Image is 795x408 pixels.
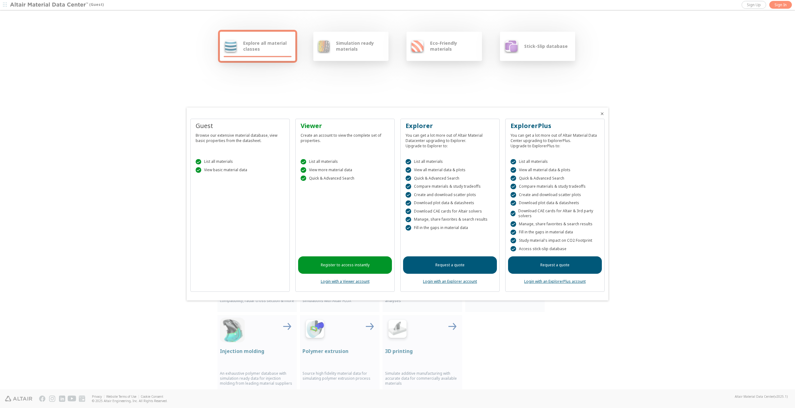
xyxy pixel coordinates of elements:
[511,121,599,130] div: ExplorerPlus
[511,230,599,235] div: Fill in the gaps in material data
[301,176,306,181] div: 
[423,279,477,284] a: Login with an Explorer account
[406,225,494,231] div: Fill in the gaps in material data
[600,111,605,116] button: Close
[511,192,599,198] div: Create and download scatter plots
[196,159,201,165] div: 
[511,238,599,243] div: Study material's impact on CO2 Footprint
[406,167,494,173] div: View all material data & plots
[406,209,494,214] div: Download CAE cards for Altair solvers
[301,159,306,165] div: 
[406,130,494,149] div: You can get a lot more out of Altair Material Datacenter upgrading to Explorer. Upgrade to Explor...
[511,200,599,206] div: Download plot data & datasheets
[508,256,602,274] a: Request a quote
[511,130,599,149] div: You can get a lot more out of Altair Material Data Center upgrading to ExplorerPlus. Upgrade to E...
[196,121,284,130] div: Guest
[511,159,599,165] div: List all materials
[511,200,516,206] div: 
[511,184,599,189] div: Compare materials & study tradeoffs
[301,176,389,181] div: Quick & Advanced Search
[301,130,389,143] div: Create an account to view the complete set of properties.
[511,221,599,227] div: Manage, share favorites & search results
[406,217,411,222] div: 
[511,246,599,252] div: Access stick-slip database
[321,279,370,284] a: Login with a Viewer account
[403,256,497,274] a: Request a quote
[196,130,284,143] div: Browse our extensive material database, view basic properties from the datasheet.
[301,121,389,130] div: Viewer
[511,159,516,165] div: 
[406,176,494,181] div: Quick & Advanced Search
[406,121,494,130] div: Explorer
[406,217,494,222] div: Manage, share favorites & search results
[301,167,306,173] div: 
[511,192,516,198] div: 
[511,184,516,189] div: 
[196,159,284,165] div: List all materials
[406,192,494,198] div: Create and download scatter plots
[406,176,411,181] div: 
[406,184,411,189] div: 
[406,184,494,189] div: Compare materials & study tradeoffs
[406,200,494,206] div: Download plot data & datasheets
[406,225,411,231] div: 
[511,209,599,218] div: Download CAE cards for Altair & 3rd party solvers
[511,221,516,227] div: 
[298,256,392,274] a: Register to access instantly
[511,230,516,235] div: 
[511,176,516,181] div: 
[524,279,586,284] a: Login with an ExplorerPlus account
[511,176,599,181] div: Quick & Advanced Search
[406,159,494,165] div: List all materials
[406,209,411,214] div: 
[406,192,411,198] div: 
[511,246,516,252] div: 
[196,167,201,173] div: 
[406,200,411,206] div: 
[511,238,516,243] div: 
[406,167,411,173] div: 
[406,159,411,165] div: 
[511,167,599,173] div: View all material data & plots
[301,167,389,173] div: View more material data
[301,159,389,165] div: List all materials
[196,167,284,173] div: View basic material data
[511,211,516,216] div: 
[511,167,516,173] div: 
